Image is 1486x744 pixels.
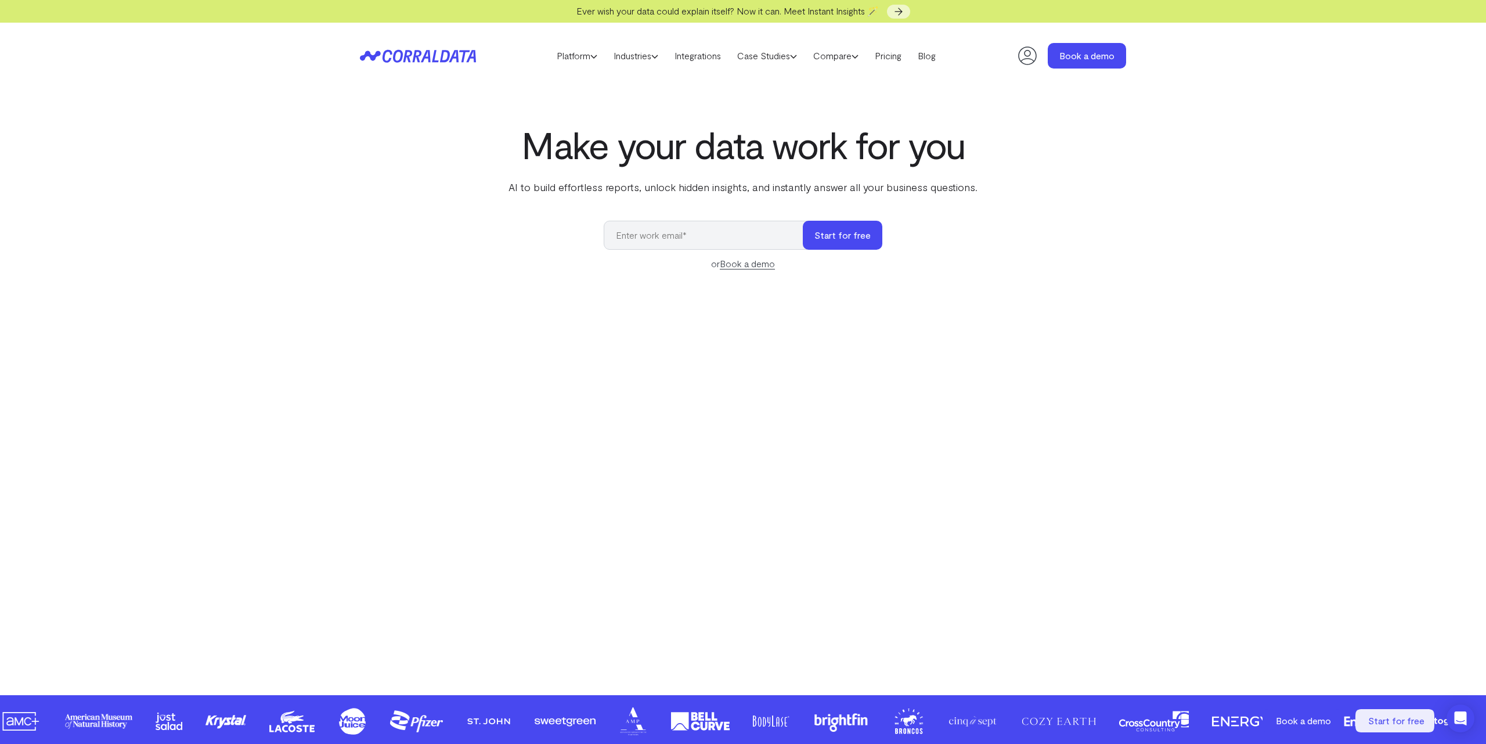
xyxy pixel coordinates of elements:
a: Industries [605,47,666,64]
span: Book a demo [1276,715,1331,726]
a: Integrations [666,47,729,64]
h1: Make your data work for you [506,124,980,166]
a: Compare [805,47,867,64]
a: Book a demo [1263,709,1344,732]
span: Ever wish your data could explain itself? Now it can. Meet Instant Insights 🪄 [576,5,879,16]
span: Start for free [1368,715,1424,726]
button: Start for free [803,221,882,250]
a: Pricing [867,47,910,64]
a: Book a demo [1048,43,1126,69]
a: Blog [910,47,944,64]
a: Book a demo [720,258,775,269]
div: or [604,257,882,271]
p: AI to build effortless reports, unlock hidden insights, and instantly answer all your business qu... [506,179,980,195]
input: Enter work email* [604,221,814,250]
a: Case Studies [729,47,805,64]
a: Platform [549,47,605,64]
div: Open Intercom Messenger [1447,705,1474,732]
a: Start for free [1355,709,1437,732]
